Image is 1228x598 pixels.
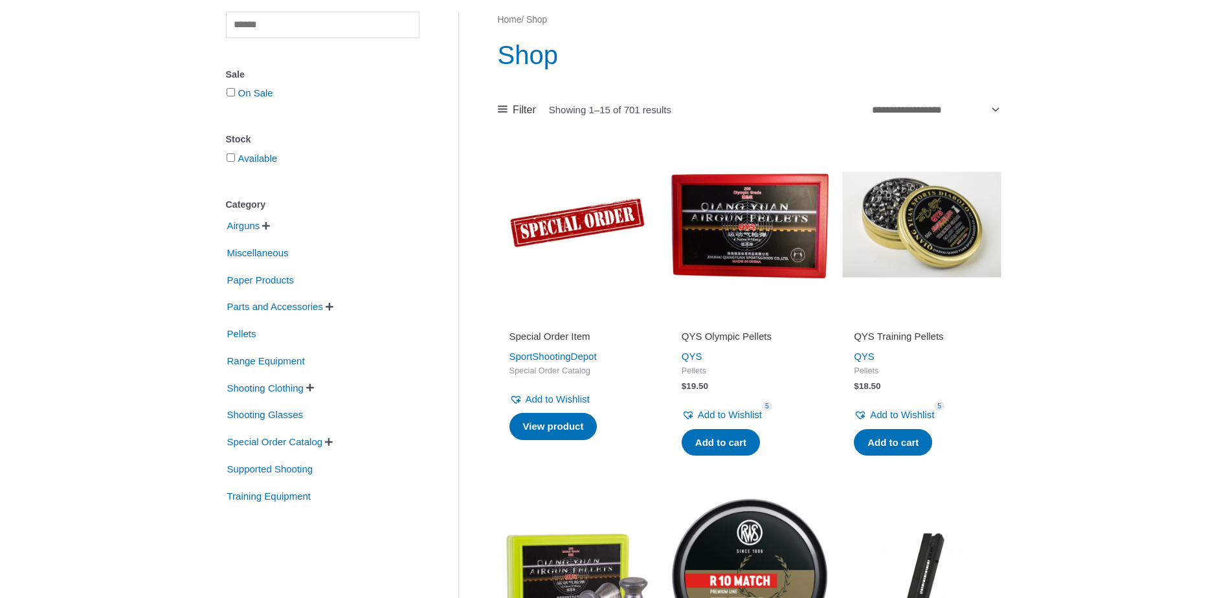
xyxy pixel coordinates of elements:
span: Airguns [226,215,262,237]
span: Paper Products [226,269,295,291]
span:  [326,302,333,311]
span: $ [854,381,859,391]
select: Shop order [867,99,1002,120]
img: Special Order Item [498,145,657,304]
img: QYS Training Pellets [842,145,1001,304]
span:  [262,221,270,230]
div: Sale [226,65,419,84]
span:  [325,437,333,447]
iframe: Customer reviews powered by Trustpilot [854,312,990,327]
h2: Special Order Item [509,330,645,343]
span: 5 [934,401,944,411]
a: Shooting Glasses [226,408,305,419]
a: Add to Wishlist [682,406,762,424]
a: Add to Wishlist [854,406,934,424]
a: Miscellaneous [226,247,290,258]
input: Available [227,153,235,162]
span: Special Order Catalog [226,431,324,453]
iframe: Customer reviews powered by Trustpilot [509,312,645,327]
a: QYS [854,351,875,362]
a: SportShootingDepot [509,351,597,362]
a: Filter [498,100,536,120]
a: Add to Wishlist [509,390,590,408]
span: Miscellaneous [226,242,290,264]
a: Supported Shooting [226,463,315,474]
span: $ [682,381,687,391]
a: Add to cart: “QYS Training Pellets” [854,429,932,456]
span: Add to Wishlist [870,409,934,420]
span: Supported Shooting [226,458,315,480]
bdi: 19.50 [682,381,708,391]
a: Available [238,153,278,164]
h1: Shop [498,37,1002,73]
a: Airguns [226,219,262,230]
a: Special Order Catalog [226,436,324,447]
a: QYS [682,351,702,362]
a: Add to cart: “QYS Olympic Pellets” [682,429,760,456]
a: Paper Products [226,273,295,284]
p: Showing 1–15 of 701 results [549,105,671,115]
span: Add to Wishlist [698,409,762,420]
a: QYS Olympic Pellets [682,330,818,348]
h2: QYS Training Pellets [854,330,990,343]
input: On Sale [227,88,235,96]
nav: Breadcrumb [498,12,1002,28]
div: Stock [226,130,419,149]
span: Add to Wishlist [526,393,590,404]
a: Read more about “Special Order Item” [509,413,597,440]
a: Training Equipment [226,489,313,500]
span:  [306,383,314,392]
span: Filter [513,100,536,120]
span: Pellets [682,366,818,377]
span: Range Equipment [226,350,306,372]
span: Shooting Clothing [226,377,305,399]
span: Training Equipment [226,485,313,507]
a: QYS Training Pellets [854,330,990,348]
a: Special Order Item [509,330,645,348]
span: Special Order Catalog [509,366,645,377]
a: Home [498,15,522,25]
iframe: Customer reviews powered by Trustpilot [682,312,818,327]
span: Pellets [854,366,990,377]
bdi: 18.50 [854,381,880,391]
h2: QYS Olympic Pellets [682,330,818,343]
a: Pellets [226,327,258,338]
span: Parts and Accessories [226,296,324,318]
a: Parts and Accessories [226,300,324,311]
a: On Sale [238,87,273,98]
span: Shooting Glasses [226,404,305,426]
a: Range Equipment [226,355,306,366]
div: Category [226,195,419,214]
span: Pellets [226,323,258,345]
a: Shooting Clothing [226,381,305,392]
img: QYS Olympic Pellets [670,145,829,304]
span: 5 [762,401,772,411]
